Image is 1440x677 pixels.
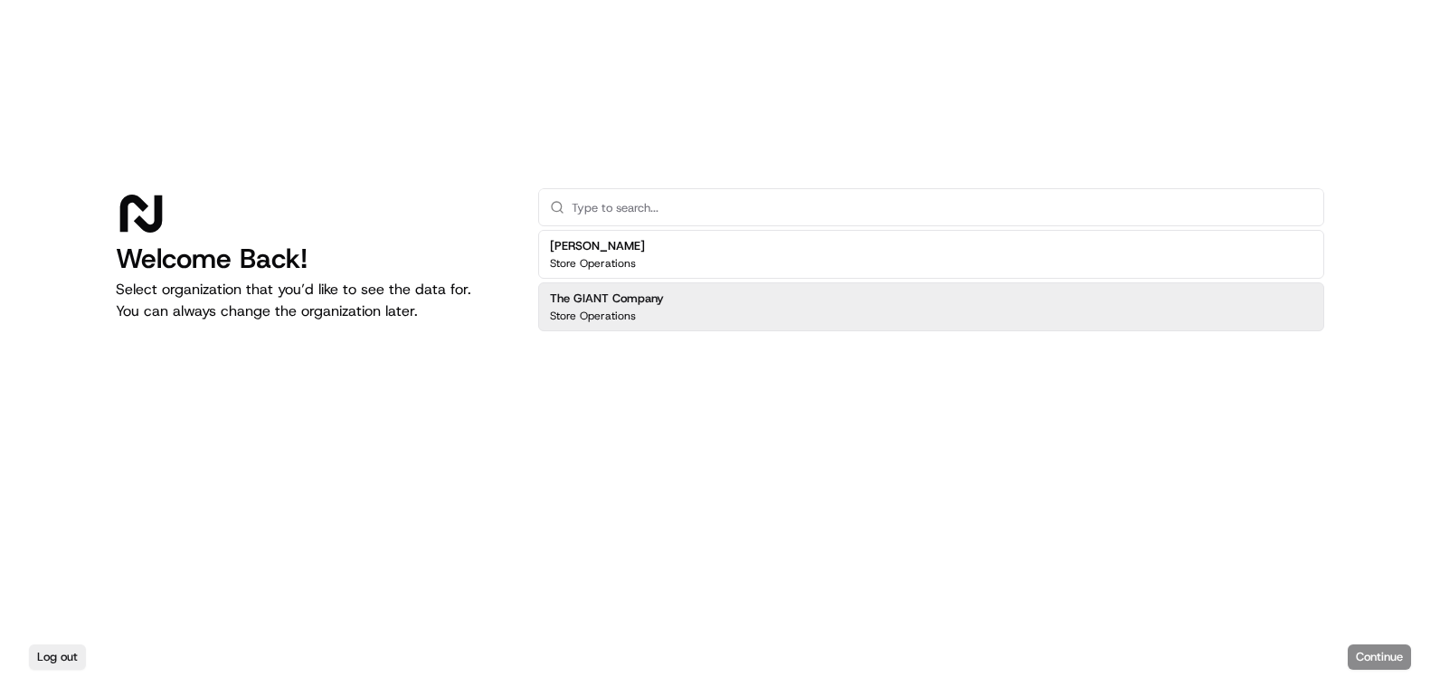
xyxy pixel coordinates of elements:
[538,226,1324,335] div: Suggestions
[550,256,636,271] p: Store Operations
[116,243,509,275] h1: Welcome Back!
[550,238,645,254] h2: [PERSON_NAME]
[550,309,636,323] p: Store Operations
[572,189,1312,225] input: Type to search...
[116,279,509,322] p: Select organization that you’d like to see the data for. You can always change the organization l...
[550,291,664,307] h2: The GIANT Company
[29,644,86,670] button: Log out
